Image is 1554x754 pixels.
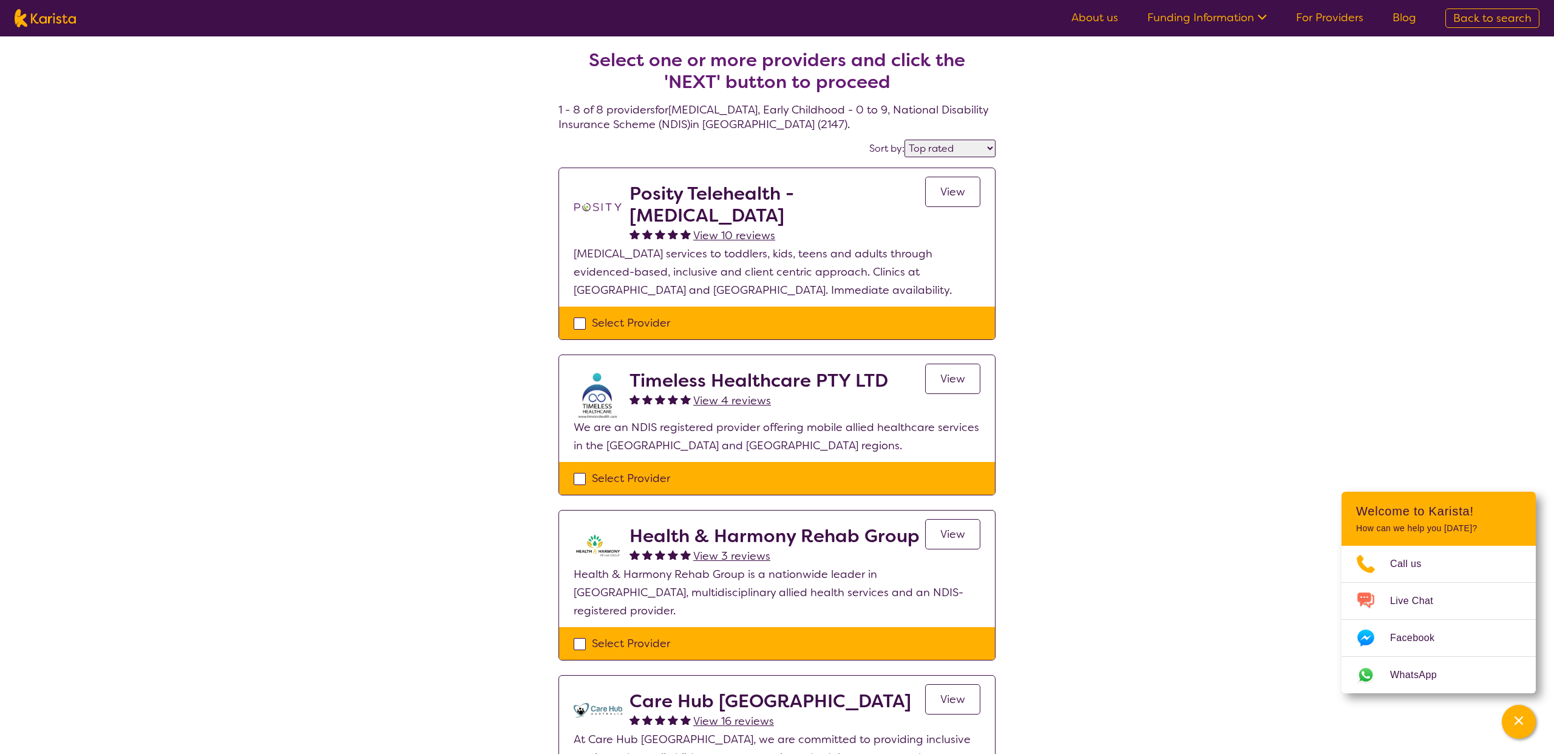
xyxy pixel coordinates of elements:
[574,370,622,418] img: crpuwnkay6cgqnsg7el4.jpg
[680,549,691,560] img: fullstar
[925,684,980,715] a: View
[1356,504,1521,518] h2: Welcome to Karista!
[574,525,622,565] img: ztak9tblhgtrn1fit8ap.png
[629,525,920,547] h2: Health & Harmony Rehab Group
[655,394,665,404] img: fullstar
[574,418,980,455] p: We are an NDIS registered provider offering mobile allied healthcare services in the [GEOGRAPHIC_...
[573,49,981,93] h2: Select one or more providers and click the 'NEXT' button to proceed
[558,20,996,132] h4: 1 - 8 of 8 providers for [MEDICAL_DATA] , Early Childhood - 0 to 9 , National Disability Insuranc...
[1445,8,1539,28] a: Back to search
[574,565,980,620] p: Health & Harmony Rehab Group is a nationwide leader in [GEOGRAPHIC_DATA], multidisciplinary allie...
[574,183,622,231] img: t1bslo80pcylnzwjhndq.png
[680,715,691,725] img: fullstar
[629,229,640,239] img: fullstar
[1147,10,1267,25] a: Funding Information
[1342,657,1536,693] a: Web link opens in a new tab.
[1390,629,1449,647] span: Facebook
[1390,666,1451,684] span: WhatsApp
[642,229,653,239] img: fullstar
[642,394,653,404] img: fullstar
[693,712,774,730] a: View 16 reviews
[693,226,775,245] a: View 10 reviews
[925,177,980,207] a: View
[940,692,965,707] span: View
[940,527,965,542] span: View
[925,364,980,394] a: View
[1393,10,1416,25] a: Blog
[693,714,774,729] span: View 16 reviews
[1502,705,1536,739] button: Channel Menu
[1071,10,1118,25] a: About us
[574,245,980,299] p: [MEDICAL_DATA] services to toddlers, kids, teens and adults through evidenced-based, inclusive an...
[1453,11,1532,25] span: Back to search
[655,715,665,725] img: fullstar
[1356,523,1521,534] p: How can we help you [DATE]?
[668,229,678,239] img: fullstar
[642,715,653,725] img: fullstar
[655,549,665,560] img: fullstar
[668,715,678,725] img: fullstar
[693,393,771,408] span: View 4 reviews
[1390,555,1436,573] span: Call us
[940,185,965,199] span: View
[869,142,904,155] label: Sort by:
[629,394,640,404] img: fullstar
[693,228,775,243] span: View 10 reviews
[15,9,76,27] img: Karista logo
[642,549,653,560] img: fullstar
[668,549,678,560] img: fullstar
[574,690,622,730] img: ghwmlfce3t00xkecpakn.jpg
[1296,10,1363,25] a: For Providers
[693,392,771,410] a: View 4 reviews
[925,519,980,549] a: View
[693,549,770,563] span: View 3 reviews
[1342,492,1536,693] div: Channel Menu
[680,394,691,404] img: fullstar
[629,715,640,725] img: fullstar
[680,229,691,239] img: fullstar
[668,394,678,404] img: fullstar
[629,549,640,560] img: fullstar
[655,229,665,239] img: fullstar
[629,183,925,226] h2: Posity Telehealth - [MEDICAL_DATA]
[693,547,770,565] a: View 3 reviews
[1390,592,1448,610] span: Live Chat
[940,372,965,386] span: View
[1342,546,1536,693] ul: Choose channel
[629,690,911,712] h2: Care Hub [GEOGRAPHIC_DATA]
[629,370,888,392] h2: Timeless Healthcare PTY LTD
